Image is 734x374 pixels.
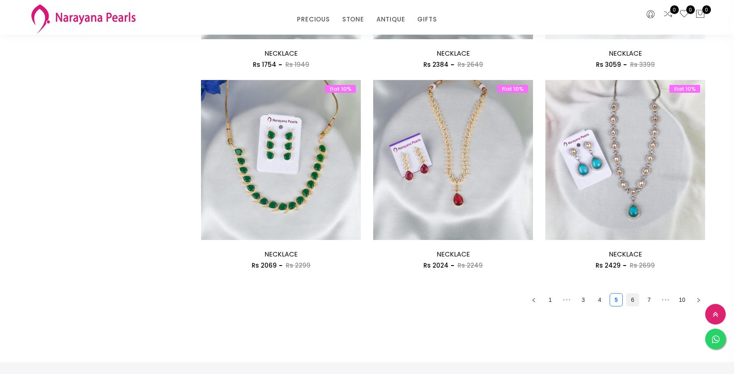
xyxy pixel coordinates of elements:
[252,261,277,270] span: Rs 2069
[423,60,449,69] span: Rs 2384
[609,249,642,259] a: NECKLACE
[676,294,688,306] a: 10
[560,293,573,306] li: Previous 5 Pages
[342,13,364,26] a: STONE
[643,293,656,306] li: 7
[679,9,689,20] a: 0
[659,293,672,306] li: Next 5 Pages
[610,294,622,306] a: 5
[676,293,689,306] li: 10
[325,85,356,93] span: flat 10%
[643,294,655,306] a: 7
[626,294,639,306] a: 6
[437,49,470,58] a: NECKLACE
[458,60,483,69] span: Rs 2649
[285,60,309,69] span: Rs 1949
[264,49,298,58] a: NECKLACE
[692,293,705,306] li: Next Page
[596,261,621,270] span: Rs 2429
[560,293,573,306] span: •••
[596,60,621,69] span: Rs 3059
[544,293,557,306] li: 1
[297,13,330,26] a: PRECIOUS
[594,294,606,306] a: 4
[669,85,700,93] span: flat 10%
[423,261,449,270] span: Rs 2024
[286,261,311,270] span: Rs 2299
[610,293,623,306] li: 5
[696,298,701,303] span: right
[670,5,679,14] span: 0
[527,293,540,306] li: Previous Page
[577,293,590,306] li: 3
[686,5,695,14] span: 0
[458,261,483,270] span: Rs 2249
[437,249,470,259] a: NECKLACE
[264,249,298,259] a: NECKLACE
[376,13,405,26] a: ANTIQUE
[497,85,528,93] span: flat 10%
[663,9,673,20] a: 0
[527,293,540,306] button: left
[692,293,705,306] button: right
[695,9,705,20] button: 0
[630,60,655,69] span: Rs 3399
[544,294,556,306] a: 1
[630,261,655,270] span: Rs 2699
[417,13,437,26] a: GIFTS
[577,294,589,306] a: 3
[253,60,276,69] span: Rs 1754
[659,293,672,306] span: •••
[609,49,642,58] a: NECKLACE
[702,5,711,14] span: 0
[531,298,536,303] span: left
